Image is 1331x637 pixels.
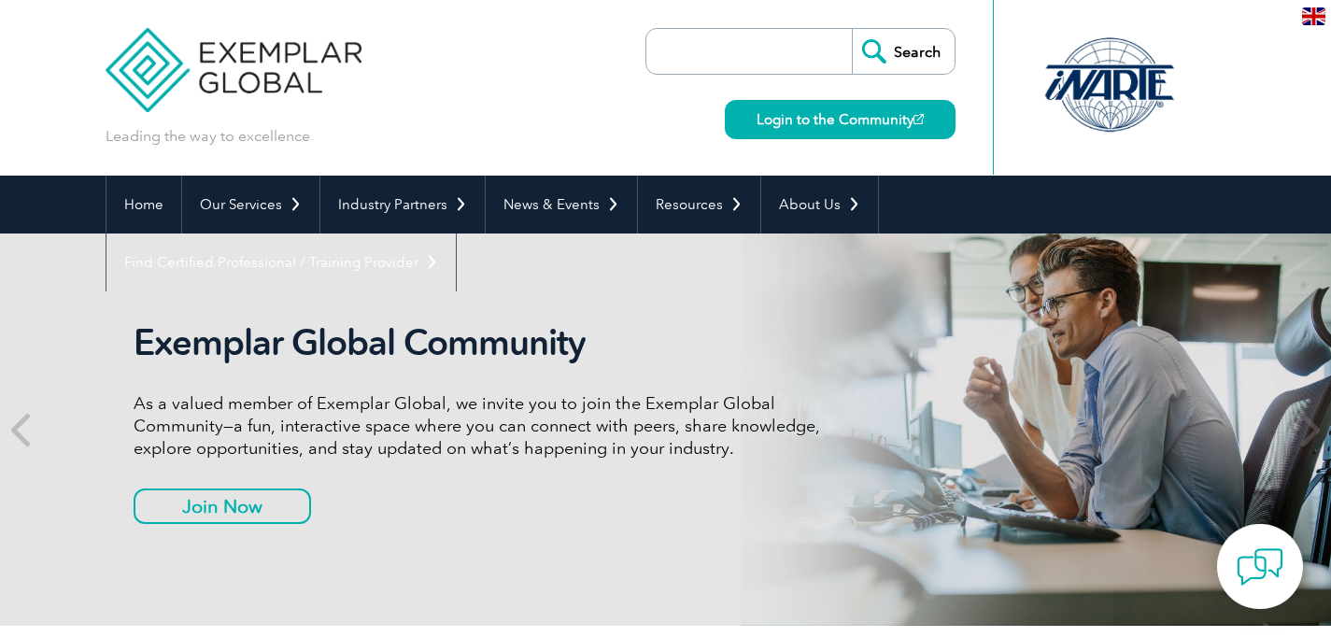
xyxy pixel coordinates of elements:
input: Search [852,29,955,74]
a: Login to the Community [725,100,956,139]
a: About Us [761,176,878,234]
img: open_square.png [913,114,924,124]
a: Industry Partners [320,176,485,234]
img: contact-chat.png [1237,544,1283,590]
p: As a valued member of Exemplar Global, we invite you to join the Exemplar Global Community—a fun,... [134,392,834,460]
img: en [1302,7,1325,25]
a: Home [106,176,181,234]
a: Our Services [182,176,319,234]
a: Resources [638,176,760,234]
a: Find Certified Professional / Training Provider [106,234,456,291]
p: Leading the way to excellence [106,126,310,147]
a: News & Events [486,176,637,234]
h2: Exemplar Global Community [134,321,834,364]
a: Join Now [134,488,311,524]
